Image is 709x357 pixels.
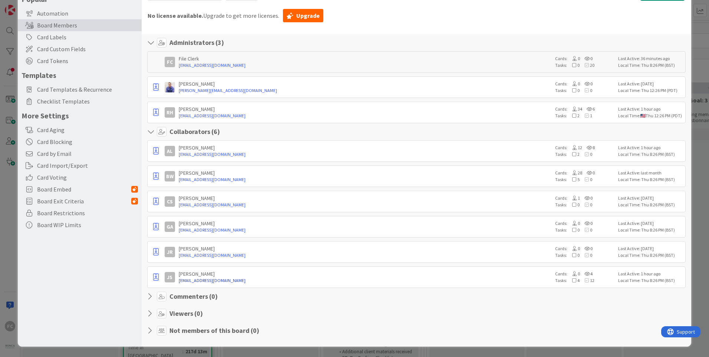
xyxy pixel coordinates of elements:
[618,245,683,252] div: Last Active: [DATE]
[580,88,592,93] span: 0
[618,87,683,94] div: Local Time: Thu 12:26 PM (PDT)
[18,136,142,148] div: Card Blocking
[618,252,683,259] div: Local Time: Thu 8:26 PM (BST)
[580,220,593,226] span: 0
[179,170,551,176] div: [PERSON_NAME]
[165,82,175,92] img: JG
[179,176,551,183] a: [EMAIL_ADDRESS][DOMAIN_NAME]
[555,271,614,277] div: Cards:
[567,145,582,150] span: 12
[618,55,683,62] div: Last Active: 36 minutes ago
[555,202,614,208] div: Tasks:
[580,56,593,61] span: 0
[283,9,323,22] a: Upgrade
[18,7,142,19] div: Automation
[618,195,683,202] div: Last Active: [DATE]
[567,220,580,226] span: 0
[555,151,614,158] div: Tasks:
[555,62,614,69] div: Tasks:
[618,151,683,158] div: Local Time: Thu 8:26 PM (BST)
[179,195,551,202] div: [PERSON_NAME]
[580,271,593,276] span: 4
[37,97,138,106] span: Checklist Templates
[555,81,614,87] div: Cards:
[555,195,614,202] div: Cards:
[555,220,614,227] div: Cards:
[567,56,580,61] span: 0
[37,85,138,94] span: Card Templates & Recurrence
[618,112,683,119] div: Local Time: Thu 12:26 PM (PDT)
[37,185,131,194] span: Board Embed
[179,106,551,112] div: [PERSON_NAME]
[618,81,683,87] div: Last Active: [DATE]
[18,19,142,31] div: Board Members
[618,144,683,151] div: Last Active: 1 hour ago
[555,144,614,151] div: Cards:
[567,195,580,201] span: 1
[179,62,551,69] a: [EMAIL_ADDRESS][DOMAIN_NAME]
[555,252,614,259] div: Tasks:
[567,177,580,182] span: 5
[555,87,614,94] div: Tasks:
[567,271,580,276] span: 0
[169,128,220,136] h4: Collaborators
[555,227,614,233] div: Tasks:
[582,106,595,112] span: 6
[251,326,259,335] span: ( 0 )
[618,202,683,208] div: Local Time: Thu 8:26 PM (BST)
[580,81,593,86] span: 0
[555,277,614,284] div: Tasks:
[618,170,683,176] div: Last Active: last month
[169,39,224,47] h4: Administrators
[165,146,175,156] div: AL
[148,11,279,20] span: Upgrade to get more licenses.
[567,151,580,157] span: 2
[567,170,582,176] span: 28
[179,55,551,62] div: File Clerk
[165,272,175,282] div: JS
[567,62,580,68] span: 0
[567,202,580,207] span: 0
[165,107,175,118] div: RH
[580,252,592,258] span: 0
[37,45,138,53] span: Card Custom Fields
[37,56,138,65] span: Card Tokens
[18,160,142,171] div: Card Import/Export
[580,227,592,233] span: 0
[215,38,224,47] span: ( 3 )
[580,151,592,157] span: 0
[580,195,593,201] span: 0
[580,278,594,283] span: 12
[580,246,593,251] span: 0
[179,252,551,259] a: [EMAIL_ADDRESS][DOMAIN_NAME]
[179,87,551,94] a: [PERSON_NAME][EMAIL_ADDRESS][DOMAIN_NAME]
[179,271,551,277] div: [PERSON_NAME]
[165,247,175,257] div: JR
[169,292,218,301] h4: Commenters
[179,227,551,233] a: [EMAIL_ADDRESS][DOMAIN_NAME]
[211,127,220,136] span: ( 6 )
[37,197,131,206] span: Board Exit Criteria
[580,62,594,68] span: 20
[567,88,580,93] span: 0
[37,173,138,182] span: Card Voting
[169,327,259,335] h4: Not members of this board
[618,62,683,69] div: Local Time: Thu 8:26 PM (BST)
[16,1,34,10] span: Support
[582,145,595,150] span: 8
[165,196,175,207] div: CS
[179,151,551,158] a: [EMAIL_ADDRESS][DOMAIN_NAME]
[18,219,142,231] div: Board WIP Limits
[194,309,203,318] span: ( 0 )
[179,245,551,252] div: [PERSON_NAME]
[567,113,580,118] span: 2
[555,170,614,176] div: Cards:
[555,55,614,62] div: Cards:
[582,170,595,176] span: 0
[555,245,614,252] div: Cards:
[567,227,580,233] span: 0
[179,277,551,284] a: [EMAIL_ADDRESS][DOMAIN_NAME]
[148,12,203,19] b: No license available.
[618,227,683,233] div: Local Time: Thu 8:26 PM (BST)
[179,112,551,119] a: [EMAIL_ADDRESS][DOMAIN_NAME]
